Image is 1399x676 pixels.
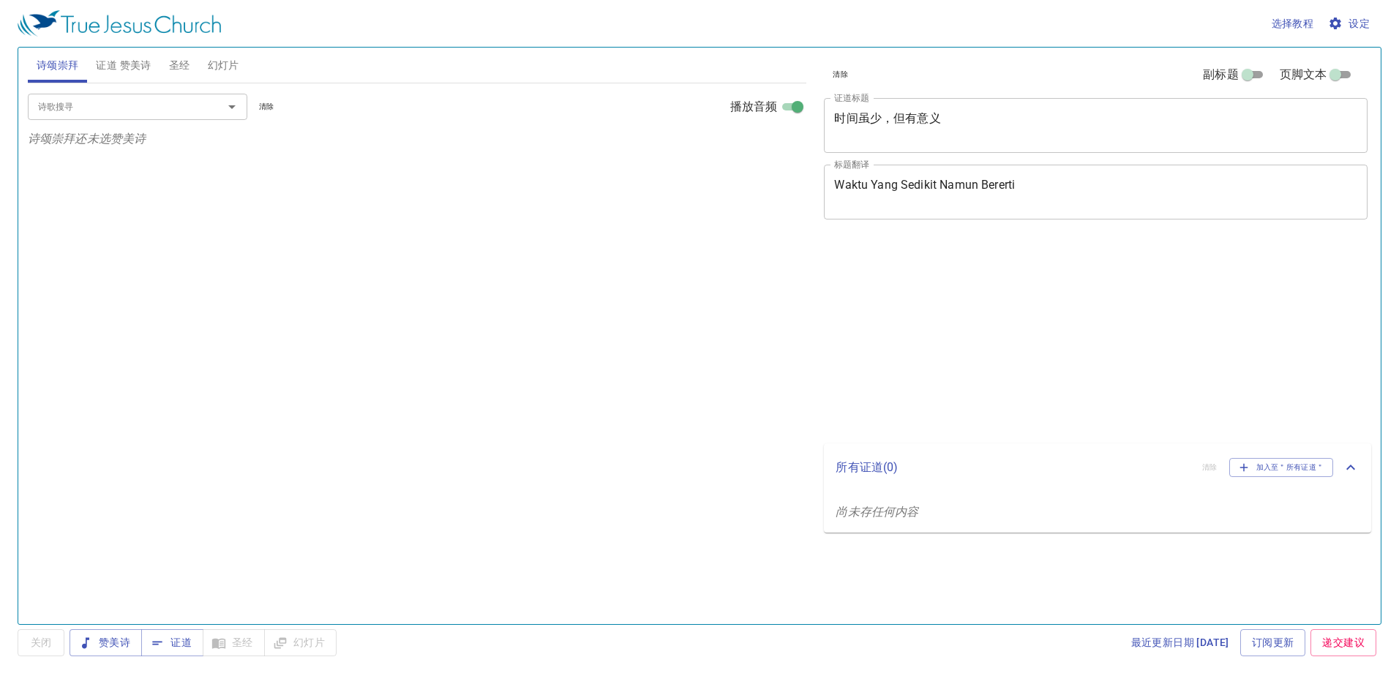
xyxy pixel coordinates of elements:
[153,634,192,652] span: 证道
[208,56,239,75] span: 幻灯片
[1325,10,1376,37] button: 设定
[1272,15,1314,33] span: 选择教程
[141,629,203,656] button: 证道
[818,235,1261,437] iframe: from-child
[1310,629,1376,656] a: 递交建议
[1280,66,1327,83] span: 页脚文本
[81,634,130,652] span: 赞美诗
[28,132,146,146] i: 诗颂崇拜还未选赞美诗
[169,56,190,75] span: 圣经
[1131,634,1229,652] span: 最近更新日期 [DATE]
[1331,15,1370,33] span: 设定
[96,56,151,75] span: 证道 赞美诗
[730,98,778,116] span: 播放音频
[1229,458,1334,477] button: 加入至＂所有证道＂
[1252,634,1294,652] span: 订阅更新
[259,100,274,113] span: 清除
[824,443,1371,492] div: 所有证道(0)清除加入至＂所有证道＂
[1266,10,1320,37] button: 选择教程
[1125,629,1235,656] a: 最近更新日期 [DATE]
[222,97,242,117] button: Open
[1322,634,1365,652] span: 递交建议
[1240,629,1306,656] a: 订阅更新
[834,111,1357,139] textarea: 时间虽少，但有意义
[834,178,1357,206] textarea: Waktu Yang Sedikit Namun Bererti
[18,10,221,37] img: True Jesus Church
[1239,461,1324,474] span: 加入至＂所有证道＂
[1203,66,1238,83] span: 副标题
[250,98,283,116] button: 清除
[836,459,1190,476] p: 所有证道 ( 0 )
[824,66,857,83] button: 清除
[836,505,918,519] i: 尚未存任何内容
[37,56,79,75] span: 诗颂崇拜
[70,629,142,656] button: 赞美诗
[833,68,848,81] span: 清除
